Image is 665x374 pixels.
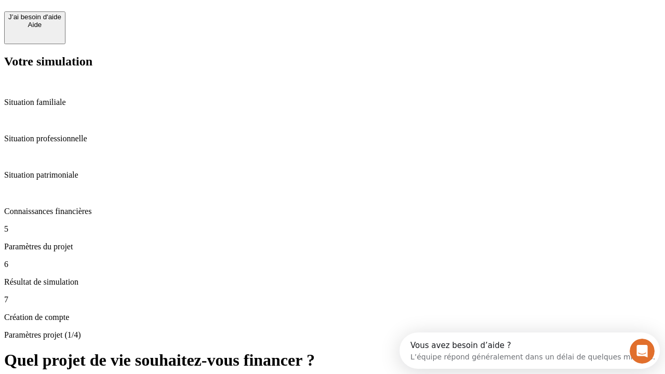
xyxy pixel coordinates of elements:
[8,13,61,21] div: J’ai besoin d'aide
[4,242,661,251] p: Paramètres du projet
[4,313,661,322] p: Création de compte
[8,21,61,29] div: Aide
[4,330,661,340] p: Paramètres projet (1/4)
[4,4,286,33] div: Ouvrir le Messenger Intercom
[11,17,256,28] div: L’équipe répond généralement dans un délai de quelques minutes.
[4,277,661,287] p: Résultat de simulation
[4,224,661,234] p: 5
[630,339,655,364] iframe: Intercom live chat
[11,9,256,17] div: Vous avez besoin d’aide ?
[4,295,661,304] p: 7
[4,134,661,143] p: Situation professionnelle
[4,260,661,269] p: 6
[4,55,661,69] h2: Votre simulation
[4,207,661,216] p: Connaissances financières
[4,98,661,107] p: Situation familiale
[4,170,661,180] p: Situation patrimoniale
[4,351,661,370] h1: Quel projet de vie souhaitez-vous financer ?
[4,11,65,44] button: J’ai besoin d'aideAide
[400,332,660,369] iframe: Intercom live chat discovery launcher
